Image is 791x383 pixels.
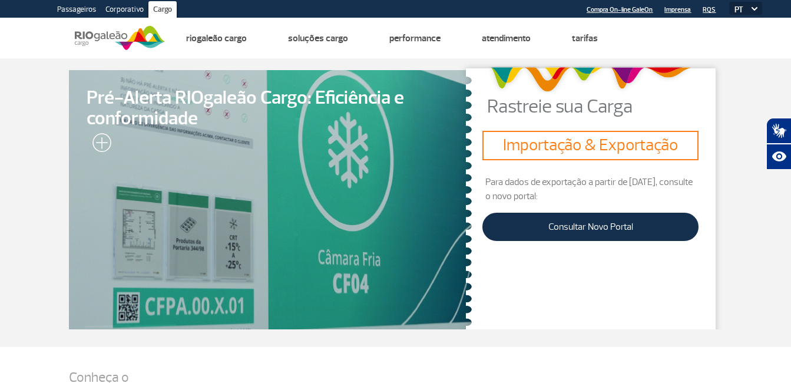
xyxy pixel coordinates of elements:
[389,32,441,44] a: Performance
[52,1,101,20] a: Passageiros
[587,6,653,14] a: Compra On-line GaleOn
[664,6,691,14] a: Imprensa
[148,1,177,20] a: Cargo
[482,175,699,203] p: Para dados de exportação a partir de [DATE], consulte o novo portal:
[766,118,791,144] button: Abrir tradutor de língua de sinais.
[487,136,694,156] h3: Importação & Exportação
[101,1,148,20] a: Corporativo
[87,88,454,129] span: Pré-Alerta RIOgaleão Cargo: Eficiência e conformidade
[572,32,598,44] a: Tarifas
[486,61,695,97] img: grafismo
[766,144,791,170] button: Abrir recursos assistivos.
[482,32,531,44] a: Atendimento
[288,32,348,44] a: Soluções Cargo
[482,213,699,241] a: Consultar Novo Portal
[87,133,111,157] img: leia-mais
[186,32,247,44] a: Riogaleão Cargo
[766,118,791,170] div: Plugin de acessibilidade da Hand Talk.
[69,70,472,329] a: Pré-Alerta RIOgaleão Cargo: Eficiência e conformidade
[487,97,723,116] p: Rastreie sua Carga
[703,6,716,14] a: RQS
